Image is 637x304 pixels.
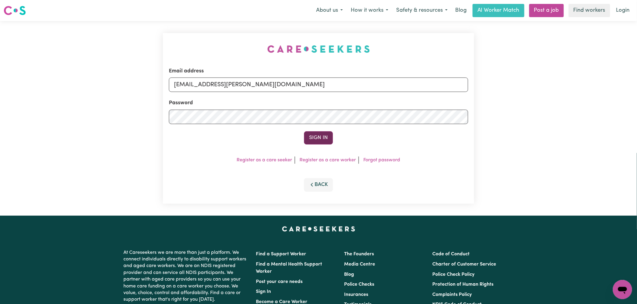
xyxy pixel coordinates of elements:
[169,67,204,75] label: Email address
[392,4,452,17] button: Safety & resources
[344,282,374,287] a: Police Checks
[344,292,368,297] a: Insurances
[169,78,468,92] input: Email address
[613,280,632,299] iframe: Button to launch messaging window
[344,262,375,267] a: Media Centre
[347,4,392,17] button: How it works
[433,262,496,267] a: Charter of Customer Service
[304,178,333,191] button: Back
[344,252,374,257] a: The Founders
[452,4,470,17] a: Blog
[4,5,26,16] img: Careseekers logo
[312,4,347,17] button: About us
[304,131,333,144] button: Sign In
[282,226,355,231] a: Careseekers home page
[256,289,271,294] a: Sign In
[433,282,494,287] a: Protection of Human Rights
[473,4,524,17] a: AI Worker Match
[300,158,356,163] a: Register as a care worker
[256,252,306,257] a: Find a Support Worker
[256,262,322,274] a: Find a Mental Health Support Worker
[569,4,610,17] a: Find workers
[433,292,472,297] a: Complaints Policy
[433,272,475,277] a: Police Check Policy
[4,4,26,17] a: Careseekers logo
[344,272,354,277] a: Blog
[237,158,292,163] a: Register as a care seeker
[169,99,193,107] label: Password
[529,4,564,17] a: Post a job
[256,279,303,284] a: Post your care needs
[613,4,633,17] a: Login
[433,252,470,257] a: Code of Conduct
[364,158,400,163] a: Forgot password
